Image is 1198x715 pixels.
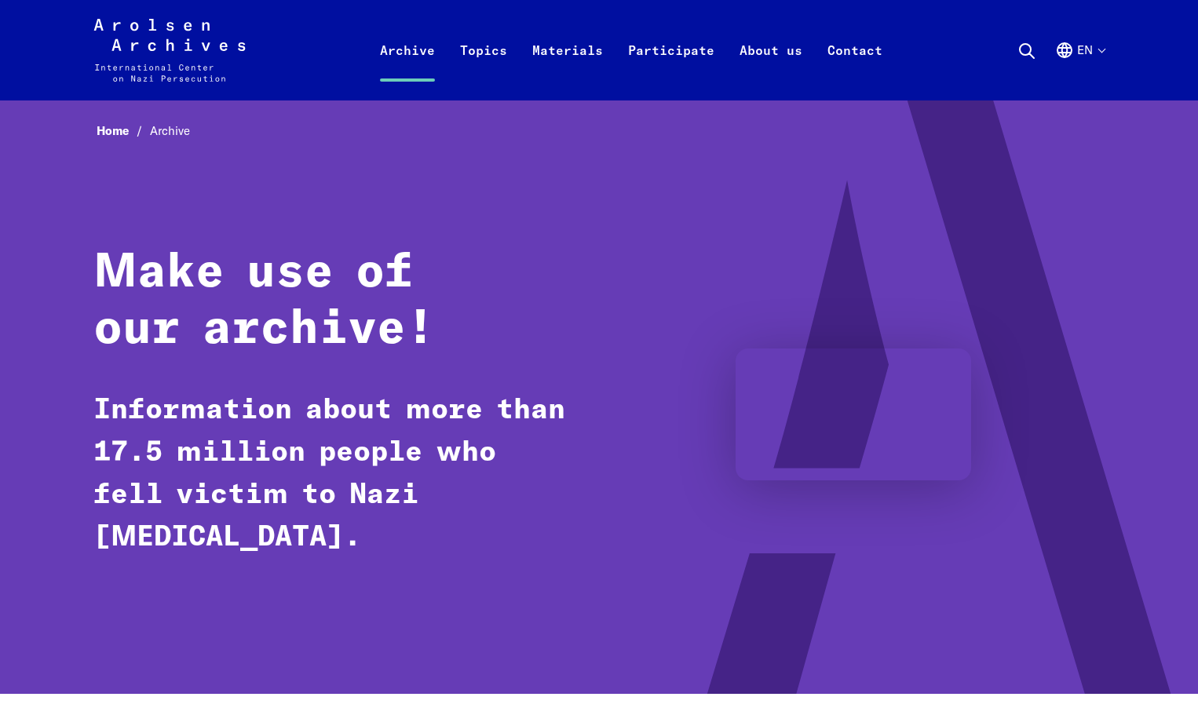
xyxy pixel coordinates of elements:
button: English, language selection [1055,41,1105,97]
nav: Primary [367,19,895,82]
span: Archive [150,123,190,138]
a: Contact [815,38,895,100]
h1: Make use of our archive! [93,245,572,358]
a: About us [727,38,815,100]
a: Home [97,123,150,138]
a: Topics [447,38,520,100]
p: Information about more than 17.5 million people who fell victim to Nazi [MEDICAL_DATA]. [93,389,572,559]
nav: Breadcrumb [93,119,1104,144]
a: Participate [615,38,727,100]
a: Materials [520,38,615,100]
a: Archive [367,38,447,100]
